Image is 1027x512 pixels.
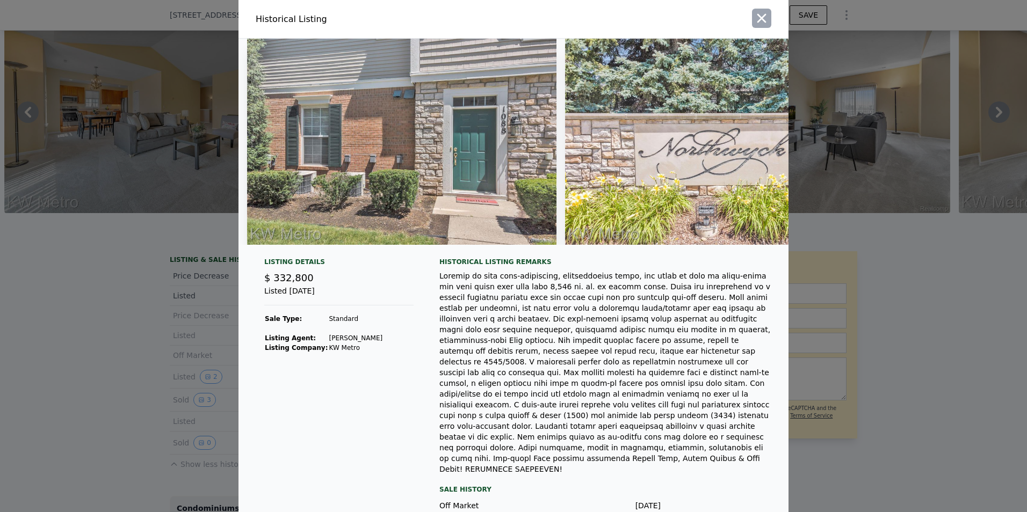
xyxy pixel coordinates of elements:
div: Sale History [439,483,771,496]
strong: Sale Type: [265,315,302,323]
img: Property Img [565,39,874,245]
div: Off Market [439,500,550,511]
div: Historical Listing [256,13,509,26]
div: Listing Details [264,258,414,270]
td: [PERSON_NAME] [328,333,383,343]
td: KW Metro [328,343,383,353]
div: [DATE] [550,500,661,511]
div: Historical Listing remarks [439,258,771,266]
span: $ 332,800 [264,272,314,283]
img: Property Img [247,39,556,245]
div: Listed [DATE] [264,286,414,305]
strong: Listing Agent: [265,334,316,342]
td: Standard [328,314,383,324]
div: Loremip do sita cons-adipiscing, elitseddoeius tempo, inc utlab et dolo ma aliqu-enima min veni q... [439,270,771,474]
strong: Listing Company: [265,344,328,352]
